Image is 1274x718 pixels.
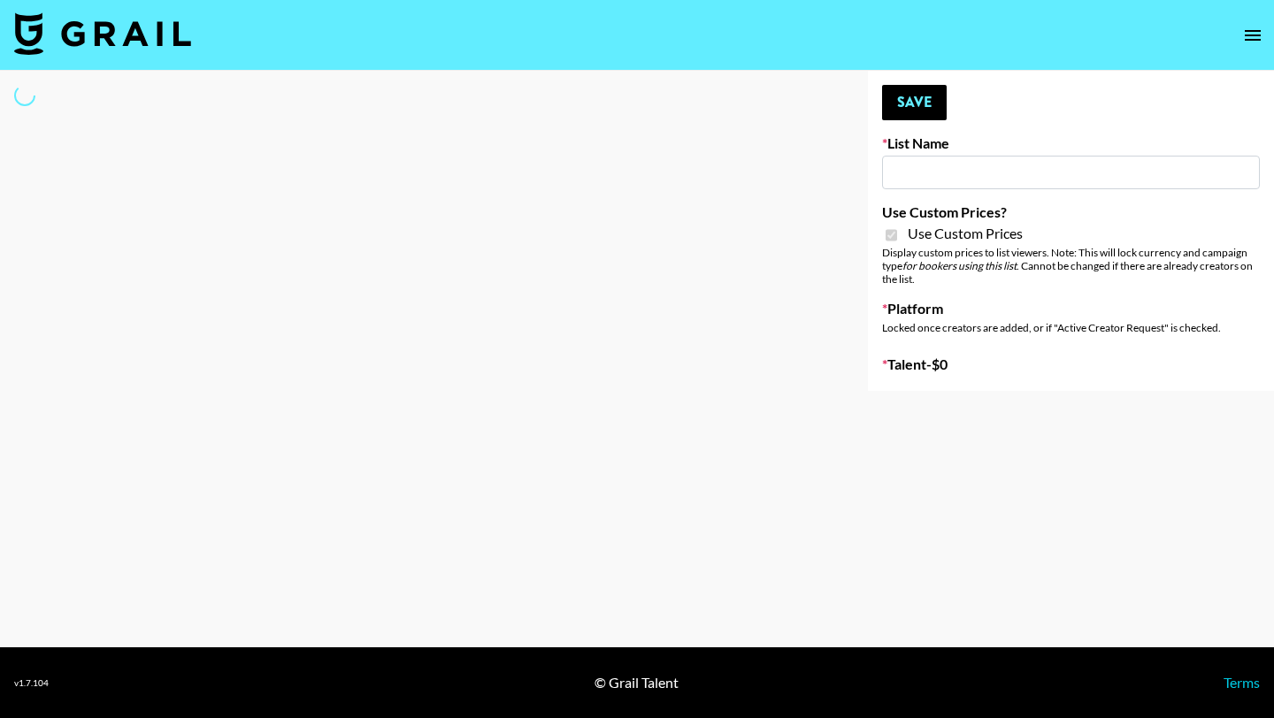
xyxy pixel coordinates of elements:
[882,246,1260,286] div: Display custom prices to list viewers. Note: This will lock currency and campaign type . Cannot b...
[882,134,1260,152] label: List Name
[902,259,1017,272] em: for bookers using this list
[14,12,191,55] img: Grail Talent
[882,300,1260,317] label: Platform
[882,203,1260,221] label: Use Custom Prices?
[595,674,679,691] div: © Grail Talent
[1224,674,1260,691] a: Terms
[908,225,1023,242] span: Use Custom Prices
[14,677,49,689] div: v 1.7.104
[882,85,947,120] button: Save
[882,321,1260,334] div: Locked once creators are added, or if "Active Creator Request" is checked.
[1235,18,1270,53] button: open drawer
[882,355,1260,373] label: Talent - $ 0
